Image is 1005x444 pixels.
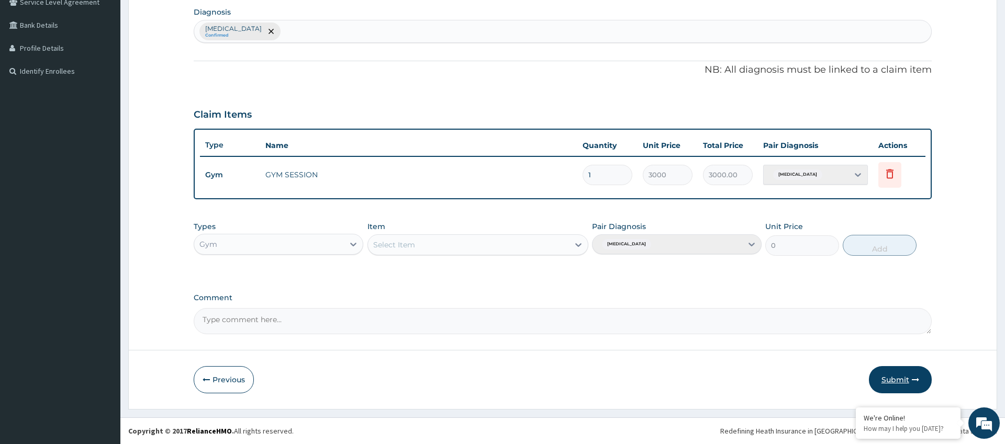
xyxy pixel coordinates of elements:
p: How may I help you today? [864,424,953,433]
label: Diagnosis [194,7,231,17]
label: Types [194,222,216,231]
footer: All rights reserved. [120,417,1005,444]
label: Pair Diagnosis [592,221,646,232]
div: We're Online! [864,413,953,423]
th: Quantity [577,135,638,156]
label: Unit Price [765,221,803,232]
div: Minimize live chat window [172,5,197,30]
td: GYM SESSION [260,164,577,185]
th: Type [200,135,260,155]
th: Actions [873,135,925,156]
th: Name [260,135,577,156]
td: Gym [200,165,260,185]
div: Chat with us now [54,59,176,72]
strong: Copyright © 2017 . [128,426,234,436]
div: Gym [199,239,217,249]
img: d_794563401_company_1708531726252_794563401 [19,52,42,78]
button: Submit [869,366,932,393]
button: Previous [194,366,254,393]
span: We're online! [61,132,144,237]
textarea: Type your message and hit 'Enter' [5,286,199,322]
label: Item [367,221,385,232]
p: NB: All diagnosis must be linked to a claim item [194,63,931,77]
h3: Claim Items [194,109,252,121]
a: RelianceHMO [187,426,232,436]
th: Unit Price [638,135,698,156]
th: Total Price [698,135,758,156]
div: Select Item [373,240,415,250]
button: Add [843,235,917,256]
div: Redefining Heath Insurance in [GEOGRAPHIC_DATA] using Telemedicine and Data Science! [720,426,997,436]
th: Pair Diagnosis [758,135,873,156]
label: Comment [194,293,931,302]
